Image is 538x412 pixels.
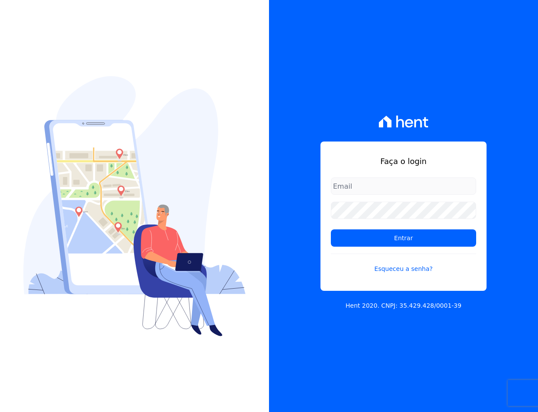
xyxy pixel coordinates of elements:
[331,229,476,247] input: Entrar
[331,254,476,274] a: Esqueceu a senha?
[346,301,461,310] p: Hent 2020. CNPJ: 35.429.428/0001-39
[331,177,476,195] input: Email
[331,155,476,167] h1: Faça o login
[23,76,246,336] img: Login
